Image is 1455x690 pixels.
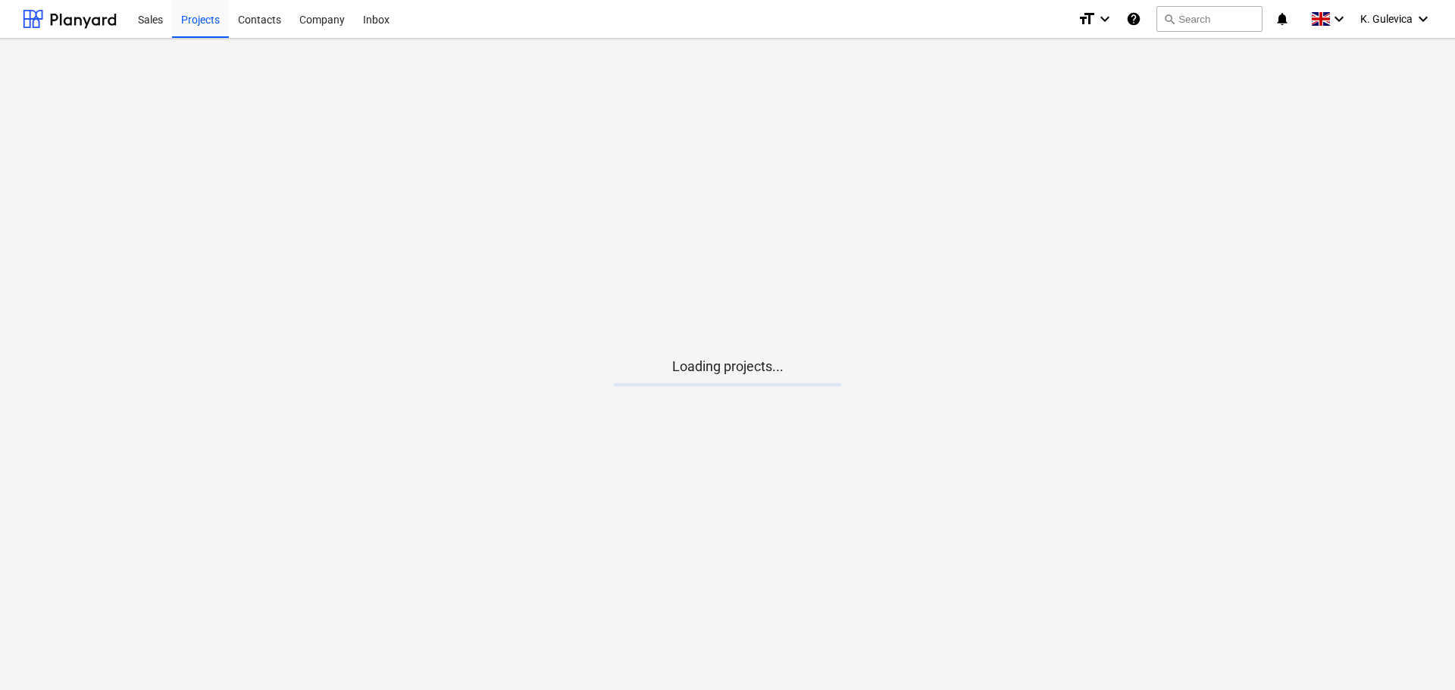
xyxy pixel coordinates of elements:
[1275,10,1290,28] i: notifications
[1156,6,1263,32] button: Search
[1163,13,1175,25] span: search
[614,357,841,376] p: Loading projects...
[1414,10,1432,28] i: keyboard_arrow_down
[1078,10,1096,28] i: format_size
[1360,13,1413,25] span: K. Gulevica
[1096,10,1114,28] i: keyboard_arrow_down
[1126,10,1141,28] i: Knowledge base
[1330,10,1348,28] i: keyboard_arrow_down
